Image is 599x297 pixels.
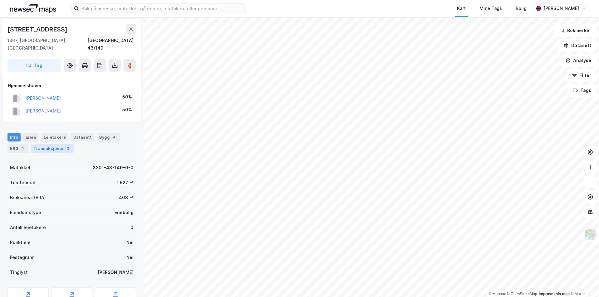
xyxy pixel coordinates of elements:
div: [GEOGRAPHIC_DATA], 43/149 [87,37,136,52]
button: Filter [567,69,597,82]
div: [PERSON_NAME] [543,5,579,12]
div: Eiere [23,133,39,141]
div: Nei [126,239,134,246]
button: Datasett [558,39,597,52]
div: 1 527 ㎡ [117,179,134,186]
div: Leietakere [41,133,68,141]
div: Matrikkel [10,164,30,171]
div: ESG [7,144,28,153]
div: Antall leietakere [10,224,46,231]
div: Nei [126,254,134,261]
div: Eiendomstype [10,209,41,216]
button: Tags [567,84,597,97]
div: 3 [65,145,71,151]
div: Bolig [516,5,527,12]
div: Kart [457,5,466,12]
button: Tag [7,59,61,72]
div: 4 [111,134,117,140]
div: 50% [122,93,132,101]
div: 50% [122,106,132,113]
div: 403 ㎡ [119,194,134,201]
div: Hjemmelshaver [8,82,136,89]
div: Bygg [97,133,120,141]
div: Tinglyst [10,269,28,276]
div: [PERSON_NAME] [98,269,134,276]
a: Mapbox [489,292,506,296]
div: 1 [20,145,26,151]
div: [STREET_ADDRESS] [7,24,69,34]
div: Festegrunn [10,254,34,261]
div: 0 [130,224,134,231]
div: 3201-43-149-0-0 [93,164,134,171]
div: Mine Tags [480,5,502,12]
a: Improve this map [539,292,570,296]
div: Transaksjoner [31,144,74,153]
div: Datasett [71,133,94,141]
a: OpenStreetMap [507,292,537,296]
div: Tomteareal [10,179,35,186]
iframe: Chat Widget [568,267,599,297]
button: Analyse [560,54,597,67]
div: Info [7,133,21,141]
div: Bruksareal (BRA) [10,194,46,201]
div: Punktleie [10,239,31,246]
img: logo.a4113a55bc3d86da70a041830d287a7e.svg [10,4,56,13]
input: Søk på adresse, matrikkel, gårdeiere, leietakere eller personer [79,4,246,13]
div: 1367, [GEOGRAPHIC_DATA], [GEOGRAPHIC_DATA] [7,37,87,52]
img: Z [584,228,596,240]
button: Bokmerker [554,24,597,37]
div: Enebolig [114,209,134,216]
